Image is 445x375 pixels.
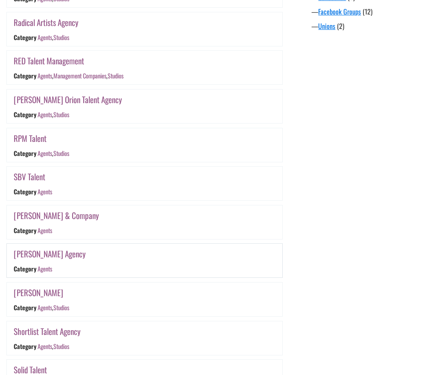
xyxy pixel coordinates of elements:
a: Agents [38,149,52,158]
span: (2) [337,21,344,31]
a: Agents [38,303,52,312]
a: Agents [38,187,52,196]
a: [PERSON_NAME] [14,286,63,299]
a: RPM Talent [14,132,47,144]
div: , [38,303,69,312]
span: (12) [363,6,372,17]
div: Category [14,110,36,119]
a: Studios [53,303,69,312]
a: [PERSON_NAME] & Company [14,209,99,222]
div: Category [14,33,36,42]
a: Studios [53,110,69,119]
div: , [38,110,69,119]
a: Agents [38,33,52,42]
a: Agents [38,72,52,81]
a: RED Talent Management [14,55,84,67]
a: Agents [38,342,52,351]
a: Agents [38,265,52,274]
a: Studios [53,342,69,351]
div: Category [14,303,36,312]
div: , , [38,72,123,81]
div: , [38,33,69,42]
a: Studios [108,72,123,81]
a: SBV Talent [14,170,45,183]
div: — [311,21,445,31]
div: , [38,149,69,158]
div: Category [14,342,36,351]
a: Studios [53,33,69,42]
div: Category [14,187,36,196]
a: [PERSON_NAME] Orion Talent Agency [14,93,122,106]
a: Unions [318,21,335,31]
a: Management Companies [53,72,106,81]
a: Facebook Groups [318,6,361,17]
a: Agents [38,226,52,235]
div: Category [14,226,36,235]
a: Shortlist Talent Agency [14,325,81,337]
a: Agents [38,110,52,119]
div: , [38,342,69,351]
div: Category [14,72,36,81]
a: Radical Artists Agency [14,16,79,29]
div: Category [14,149,36,158]
div: Category [14,265,36,274]
a: Studios [53,149,69,158]
div: — [311,6,445,17]
a: [PERSON_NAME] Agency [14,248,86,260]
